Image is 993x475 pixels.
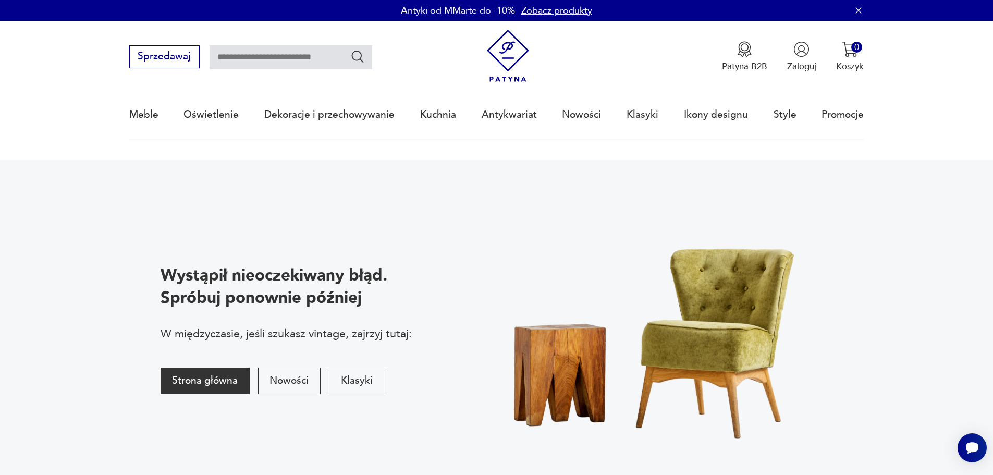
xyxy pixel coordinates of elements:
[836,41,864,72] button: 0Koszyk
[787,41,816,72] button: Zaloguj
[787,60,816,72] p: Zaloguj
[161,326,412,342] p: W międzyczasie, jeśli szukasz vintage, zajrzyj tutaj:
[722,41,767,72] a: Ikona medaluPatyna B2B
[420,91,456,139] a: Kuchnia
[722,60,767,72] p: Patyna B2B
[722,41,767,72] button: Patyna B2B
[258,368,321,394] button: Nowości
[350,49,365,64] button: Szukaj
[129,45,200,68] button: Sprzedawaj
[774,91,796,139] a: Style
[793,41,810,57] img: Ikonka użytkownika
[822,91,864,139] a: Promocje
[264,91,395,139] a: Dekoracje i przechowywanie
[129,91,158,139] a: Meble
[737,41,753,57] img: Ikona medalu
[161,287,412,309] p: Spróbuj ponownie później
[836,60,864,72] p: Koszyk
[851,42,862,53] div: 0
[958,433,987,462] iframe: Smartsupp widget button
[482,91,537,139] a: Antykwariat
[329,368,384,394] button: Klasyki
[161,264,412,287] p: Wystąpił nieoczekiwany błąd.
[161,368,250,394] button: Strona główna
[473,200,842,459] img: Fotel
[401,4,515,17] p: Antyki od MMarte do -10%
[183,91,239,139] a: Oświetlenie
[627,91,658,139] a: Klasyki
[521,4,592,17] a: Zobacz produkty
[129,53,200,62] a: Sprzedawaj
[842,41,858,57] img: Ikona koszyka
[684,91,748,139] a: Ikony designu
[562,91,601,139] a: Nowości
[482,30,534,82] img: Patyna - sklep z meblami i dekoracjami vintage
